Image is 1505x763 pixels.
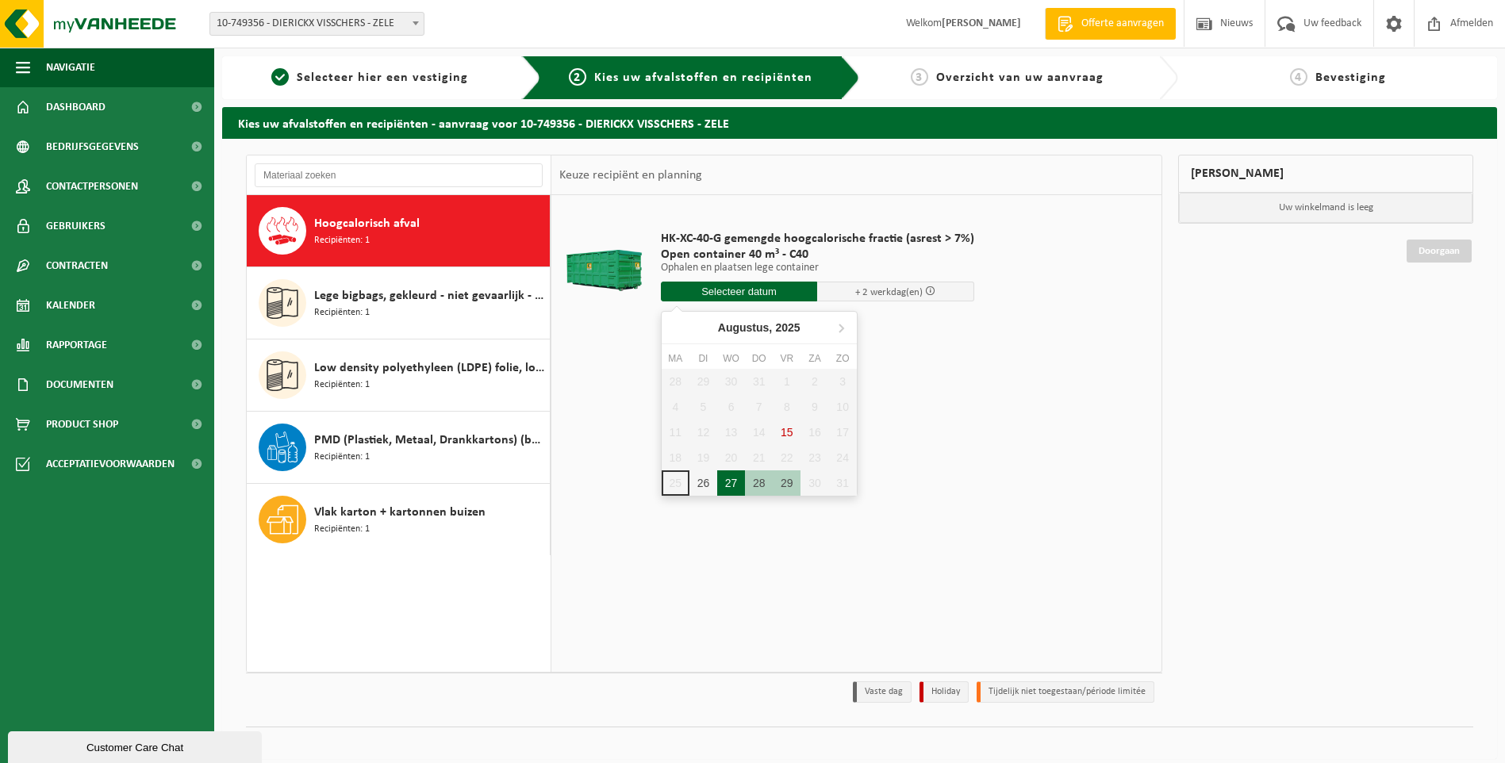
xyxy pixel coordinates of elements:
[829,351,857,366] div: zo
[46,444,175,484] span: Acceptatievoorwaarden
[314,214,420,233] span: Hoogcalorisch afval
[247,484,551,555] button: Vlak karton + kartonnen buizen Recipiënten: 1
[1290,68,1307,86] span: 4
[247,412,551,484] button: PMD (Plastiek, Metaal, Drankkartons) (bedrijven) Recipiënten: 1
[773,470,800,496] div: 29
[247,195,551,267] button: Hoogcalorisch afval Recipiënten: 1
[775,322,800,333] i: 2025
[717,470,745,496] div: 27
[8,728,265,763] iframe: chat widget
[689,470,717,496] div: 26
[800,351,828,366] div: za
[773,351,800,366] div: vr
[314,305,370,320] span: Recipiënten: 1
[1407,240,1472,263] a: Doorgaan
[209,12,424,36] span: 10-749356 - DIERICKX VISSCHERS - ZELE
[314,450,370,465] span: Recipiënten: 1
[661,231,974,247] span: HK-XC-40-G gemengde hoogcalorische fractie (asrest > 7%)
[314,431,546,450] span: PMD (Plastiek, Metaal, Drankkartons) (bedrijven)
[210,13,424,35] span: 10-749356 - DIERICKX VISSCHERS - ZELE
[46,206,106,246] span: Gebruikers
[689,351,717,366] div: di
[46,246,108,286] span: Contracten
[942,17,1021,29] strong: [PERSON_NAME]
[46,87,106,127] span: Dashboard
[662,351,689,366] div: ma
[247,267,551,339] button: Lege bigbags, gekleurd - niet gevaarlijk - in balen Recipiënten: 1
[314,358,546,378] span: Low density polyethyleen (LDPE) folie, los, naturel
[230,68,509,87] a: 1Selecteer hier een vestiging
[247,339,551,412] button: Low density polyethyleen (LDPE) folie, los, naturel Recipiënten: 1
[661,247,974,263] span: Open container 40 m³ - C40
[314,233,370,248] span: Recipiënten: 1
[717,351,745,366] div: wo
[46,48,95,87] span: Navigatie
[569,68,586,86] span: 2
[855,287,923,297] span: + 2 werkdag(en)
[1077,16,1168,32] span: Offerte aanvragen
[297,71,468,84] span: Selecteer hier een vestiging
[271,68,289,86] span: 1
[46,405,118,444] span: Product Shop
[745,351,773,366] div: do
[1045,8,1176,40] a: Offerte aanvragen
[745,470,773,496] div: 28
[1178,155,1473,193] div: [PERSON_NAME]
[314,286,546,305] span: Lege bigbags, gekleurd - niet gevaarlijk - in balen
[255,163,543,187] input: Materiaal zoeken
[594,71,812,84] span: Kies uw afvalstoffen en recipiënten
[46,365,113,405] span: Documenten
[920,681,969,703] li: Holiday
[911,68,928,86] span: 3
[661,282,818,301] input: Selecteer datum
[222,107,1497,138] h2: Kies uw afvalstoffen en recipiënten - aanvraag voor 10-749356 - DIERICKX VISSCHERS - ZELE
[46,325,107,365] span: Rapportage
[936,71,1104,84] span: Overzicht van uw aanvraag
[661,263,974,274] p: Ophalen en plaatsen lege container
[1179,193,1472,223] p: Uw winkelmand is leeg
[551,155,710,195] div: Keuze recipiënt en planning
[712,315,807,340] div: Augustus,
[977,681,1154,703] li: Tijdelijk niet toegestaan/période limitée
[1315,71,1386,84] span: Bevestiging
[46,127,139,167] span: Bedrijfsgegevens
[853,681,912,703] li: Vaste dag
[314,522,370,537] span: Recipiënten: 1
[46,167,138,206] span: Contactpersonen
[46,286,95,325] span: Kalender
[314,378,370,393] span: Recipiënten: 1
[314,503,486,522] span: Vlak karton + kartonnen buizen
